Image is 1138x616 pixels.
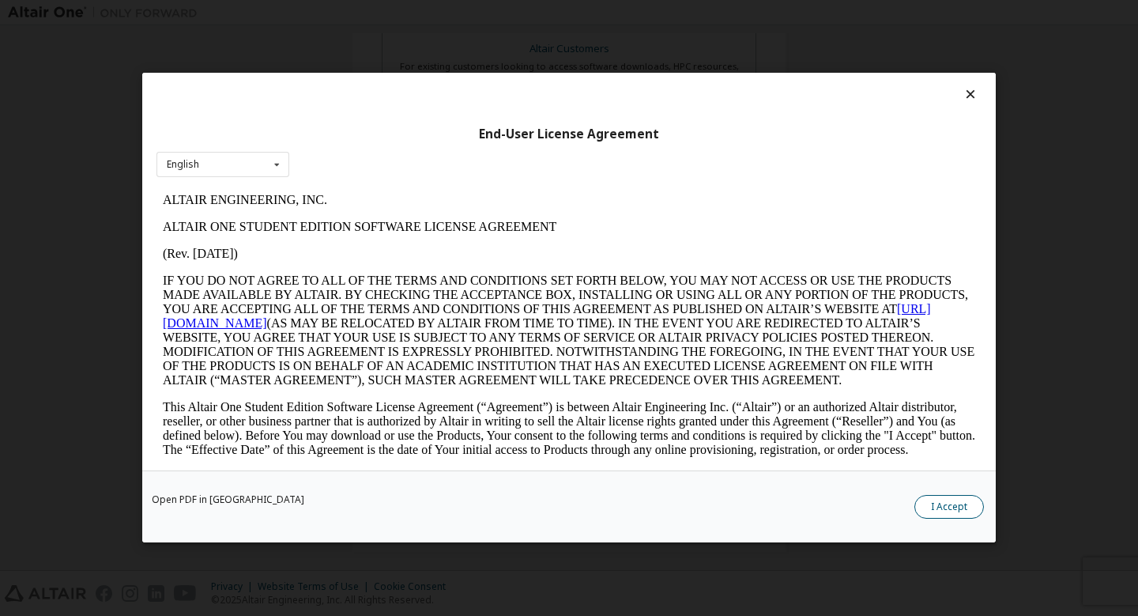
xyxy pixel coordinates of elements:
[6,87,819,201] p: IF YOU DO NOT AGREE TO ALL OF THE TERMS AND CONDITIONS SET FORTH BELOW, YOU MAY NOT ACCESS OR USE...
[6,6,819,21] p: ALTAIR ENGINEERING, INC.
[6,115,774,143] a: [URL][DOMAIN_NAME]
[167,160,199,169] div: English
[914,496,984,520] button: I Accept
[6,33,819,47] p: ALTAIR ONE STUDENT EDITION SOFTWARE LICENSE AGREEMENT
[6,60,819,74] p: (Rev. [DATE])
[156,127,982,142] div: End-User License Agreement
[6,214,819,270] p: This Altair One Student Edition Software License Agreement (“Agreement”) is between Altair Engine...
[152,496,304,505] a: Open PDF in [GEOGRAPHIC_DATA]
